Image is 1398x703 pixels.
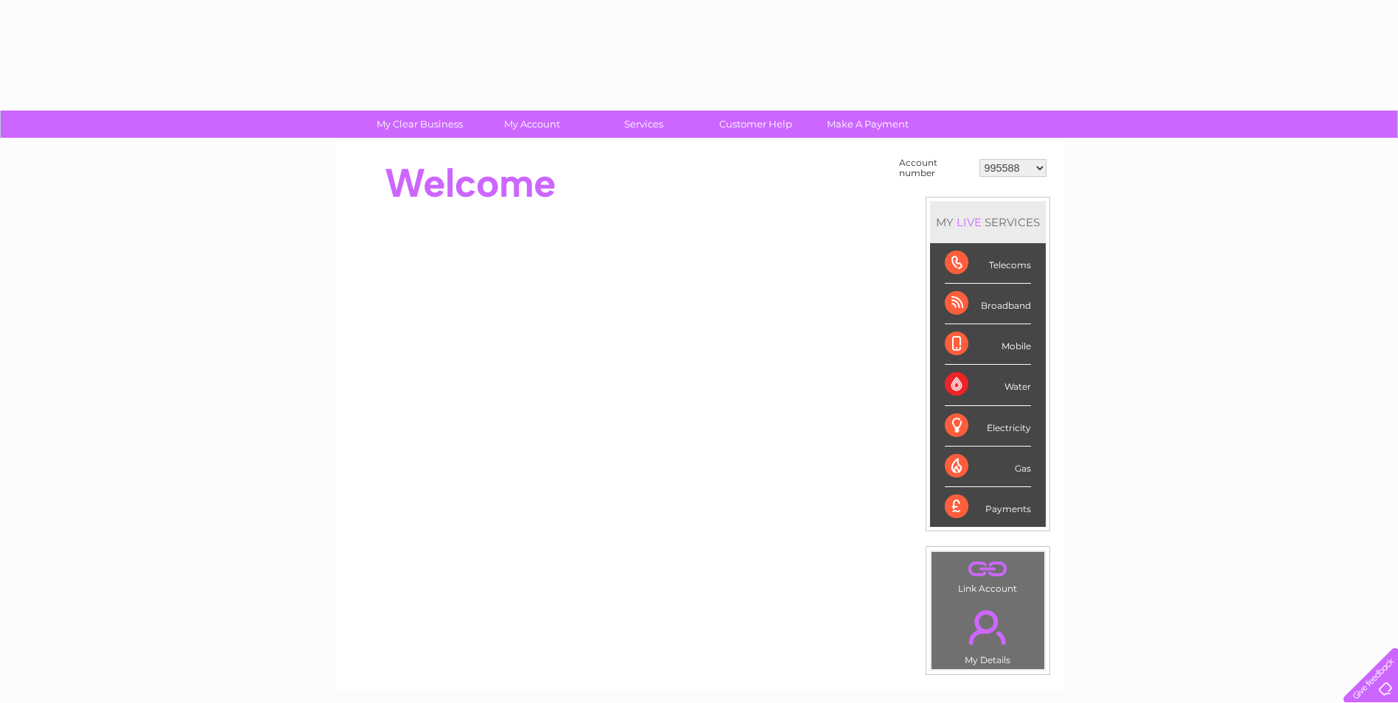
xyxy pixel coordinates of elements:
div: MY SERVICES [930,201,1046,243]
td: Link Account [931,551,1045,598]
a: Customer Help [695,111,817,138]
a: . [935,601,1041,653]
div: Payments [945,487,1031,527]
div: Telecoms [945,243,1031,284]
a: My Account [471,111,593,138]
a: Make A Payment [807,111,929,138]
div: Broadband [945,284,1031,324]
a: Services [583,111,705,138]
div: LIVE [954,215,985,229]
td: Account number [895,154,976,182]
div: Mobile [945,324,1031,365]
a: My Clear Business [359,111,480,138]
div: Water [945,365,1031,405]
div: Gas [945,447,1031,487]
a: . [935,556,1041,581]
td: My Details [931,598,1045,670]
div: Electricity [945,406,1031,447]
